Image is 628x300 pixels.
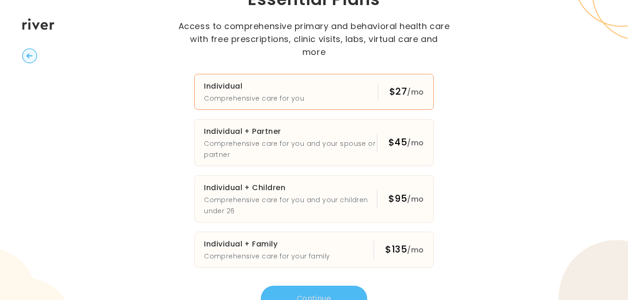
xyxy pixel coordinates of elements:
[385,243,424,257] div: $135
[407,194,424,204] span: /mo
[204,138,377,160] p: Comprehensive care for you and your spouse or partner
[204,93,304,104] p: Comprehensive care for you
[204,181,377,194] h3: Individual + Children
[407,138,424,148] span: /mo
[204,80,304,93] h3: Individual
[388,136,424,150] div: $45
[194,119,434,166] button: Individual + PartnerComprehensive care for you and your spouse or partner$45/mo
[204,194,377,216] p: Comprehensive care for you and your children under 26
[389,85,424,99] div: $27
[178,20,450,59] p: Access to comprehensive primary and behavioral health care with free prescriptions, clinic visits...
[204,251,330,262] p: Comprehensive care for your family
[194,74,434,110] button: IndividualComprehensive care for you$27/mo
[194,232,434,268] button: Individual + FamilyComprehensive care for your family$135/mo
[407,87,424,97] span: /mo
[204,125,377,138] h3: Individual + Partner
[388,192,424,206] div: $95
[204,238,330,251] h3: Individual + Family
[194,175,434,222] button: Individual + ChildrenComprehensive care for you and your children under 26$95/mo
[407,245,424,255] span: /mo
